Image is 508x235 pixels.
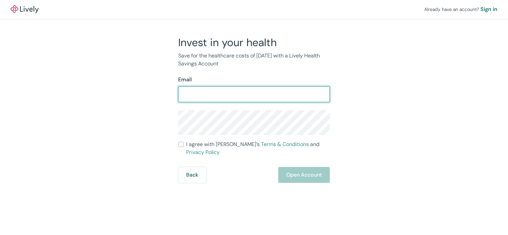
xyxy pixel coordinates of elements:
[480,5,497,13] a: Sign in
[178,167,206,183] button: Back
[261,141,309,148] a: Terms & Conditions
[424,5,497,13] div: Already have an account?
[178,76,192,84] label: Email
[11,5,39,13] a: LivelyLively
[186,140,330,156] span: I agree with [PERSON_NAME]’s and
[178,52,330,68] p: Save for the healthcare costs of [DATE] with a Lively Health Savings Account
[186,149,220,156] a: Privacy Policy
[178,36,330,49] h2: Invest in your health
[11,5,39,13] img: Lively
